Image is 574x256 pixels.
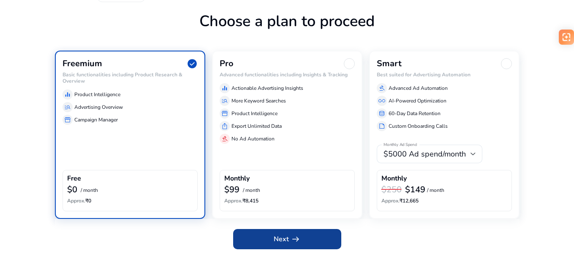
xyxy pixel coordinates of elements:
[224,197,242,204] span: Approx.
[381,198,507,204] h6: ₹12,665
[67,198,193,204] h6: ₹0
[274,234,301,244] span: Next
[378,97,385,104] span: all_inclusive
[231,135,275,143] p: No Ad Automation
[231,110,277,117] p: Product Intelligence
[81,188,98,193] p: / month
[64,116,71,123] span: storefront
[67,175,81,183] h4: Free
[55,12,520,51] h1: Choose a plan to proceed
[224,175,250,183] h4: Monthly
[384,149,466,159] span: $5000 Ad spend/month
[233,229,341,249] button: Nextarrow_right_alt
[378,110,385,117] span: database
[220,72,355,78] h6: Advanced functionalities including Insights & Tracking
[224,184,239,195] b: $99
[405,184,425,195] b: $149
[221,135,228,142] span: gavel
[221,110,228,117] span: storefront
[381,175,407,183] h4: Monthly
[381,197,400,204] span: Approx.
[384,142,417,148] mat-label: Monthly Ad Spend
[389,110,441,117] p: 60-Day Data Retention
[224,198,350,204] h6: ₹8,415
[74,103,123,111] p: Advertising Overview
[63,72,198,84] h6: Basic functionalities including Product Research & Overview
[377,59,402,69] h3: Smart
[64,91,71,98] span: equalizer
[378,123,385,129] span: summarize
[67,197,85,204] span: Approx.
[64,104,71,110] span: manage_search
[378,85,385,92] span: gavel
[389,84,448,92] p: Advanced Ad Automation
[221,123,228,129] span: ios_share
[67,184,77,195] b: $0
[381,185,402,195] h3: $250
[389,97,446,105] p: AI-Powered Optimization
[291,234,301,244] span: arrow_right_alt
[231,84,303,92] p: Actionable Advertising Insights
[377,72,512,78] h6: Best suited for Advertising Automation
[74,116,118,124] p: Campaign Manager
[221,97,228,104] span: manage_search
[220,59,234,69] h3: Pro
[231,122,282,130] p: Export Unlimited Data
[187,58,198,69] span: check_circle
[243,188,260,193] p: / month
[74,91,120,98] p: Product Intelligence
[389,122,448,130] p: Custom Onboarding Calls
[221,85,228,92] span: equalizer
[427,188,444,193] p: / month
[63,59,102,69] h3: Freemium
[231,97,286,105] p: More Keyword Searches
